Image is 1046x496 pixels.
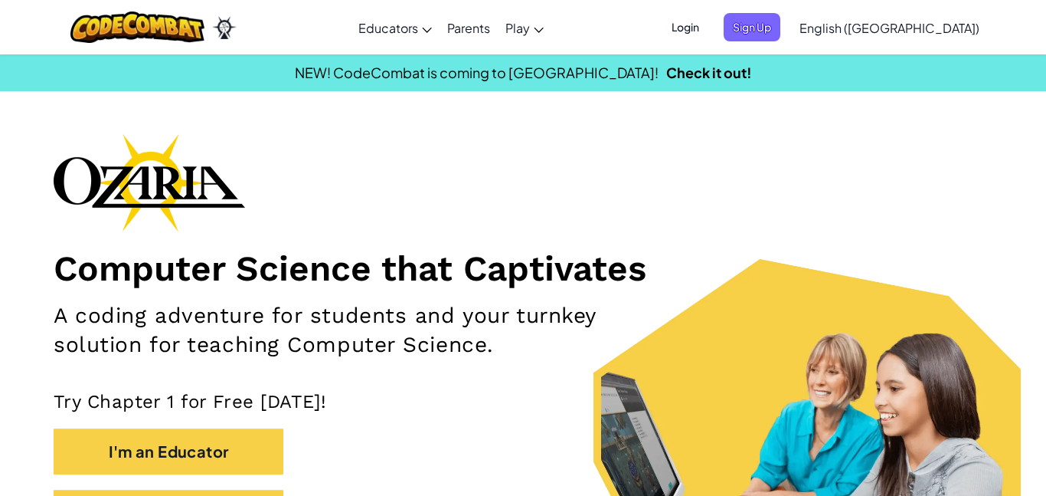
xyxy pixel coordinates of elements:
img: Ozaria branding logo [54,133,245,232]
button: Sign Up [724,13,780,41]
button: I'm an Educator [54,429,283,475]
img: Ozaria [212,16,237,39]
a: Play [498,7,551,48]
img: CodeCombat logo [70,11,204,43]
p: Try Chapter 1 for Free [DATE]! [54,390,992,413]
span: Play [505,20,530,36]
h1: Computer Science that Captivates [54,247,992,290]
h2: A coding adventure for students and your turnkey solution for teaching Computer Science. [54,301,682,360]
button: Login [662,13,708,41]
span: Educators [358,20,418,36]
a: English ([GEOGRAPHIC_DATA]) [792,7,987,48]
a: Parents [440,7,498,48]
span: NEW! CodeCombat is coming to [GEOGRAPHIC_DATA]! [295,64,659,81]
a: Check it out! [666,64,752,81]
a: Educators [351,7,440,48]
span: English ([GEOGRAPHIC_DATA]) [799,20,979,36]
